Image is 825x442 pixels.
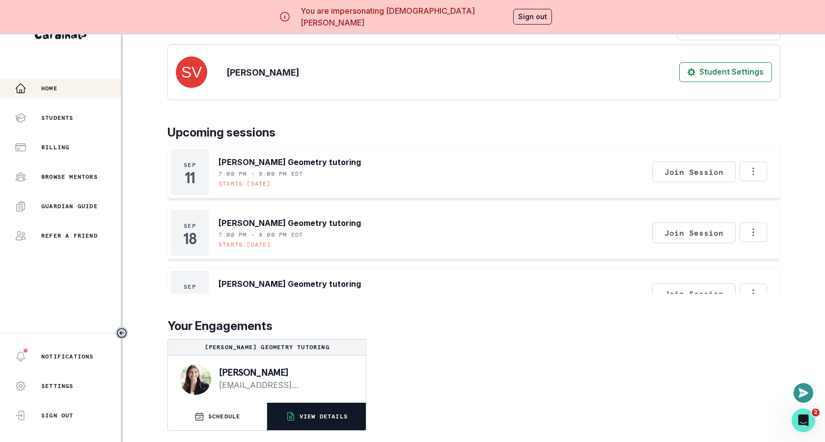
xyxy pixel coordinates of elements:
p: You are impersonating [DEMOGRAPHIC_DATA][PERSON_NAME] [301,5,509,28]
p: Starts [DATE] [219,241,271,249]
p: Refer a friend [41,232,98,240]
p: VIEW DETAILS [300,413,348,420]
p: Notifications [41,353,94,360]
p: [PERSON_NAME] Geometry tutoring [219,278,361,290]
button: Options [740,162,767,181]
button: Join Session [652,283,736,304]
button: Open or close messaging widget [794,383,813,403]
p: SCHEDULE [208,413,241,420]
p: Settings [41,382,74,390]
span: 2 [812,409,820,416]
p: 7:00 PM - 8:00 PM EDT [219,231,303,239]
p: Upcoming sessions [167,124,780,141]
p: Sep [184,222,196,230]
p: Sep [184,283,196,291]
button: VIEW DETAILS [267,403,366,430]
p: [PERSON_NAME] [227,66,299,79]
p: Browse Mentors [41,173,98,181]
button: Options [740,283,767,303]
p: Students [41,114,74,122]
p: Starts [DATE] [219,180,271,188]
p: 7:00 PM - 8:00 PM EDT [219,292,303,300]
iframe: Intercom live chat [792,409,815,432]
p: [PERSON_NAME] Geometry tutoring [219,217,361,229]
p: Guardian Guide [41,202,98,210]
p: 18 [183,234,196,244]
p: Sep [184,161,196,169]
p: Billing [41,143,69,151]
button: Toggle sidebar [115,327,128,339]
button: Sign out [513,9,552,25]
button: Join Session [652,162,736,182]
p: Home [41,84,57,92]
p: 7:00 PM - 8:00 PM EDT [219,170,303,178]
p: [PERSON_NAME] Geometry tutoring [219,156,361,168]
button: Student Settings [679,62,772,82]
button: Options [740,222,767,242]
button: Join Session [652,222,736,243]
p: Sign Out [41,412,74,419]
button: SCHEDULE [168,403,267,430]
p: [PERSON_NAME] [219,367,350,377]
p: 11 [185,173,195,183]
p: [PERSON_NAME] Geometry tutoring [172,343,362,351]
p: Your Engagements [167,317,780,335]
img: svg [176,56,207,88]
a: [EMAIL_ADDRESS][DOMAIN_NAME] [219,379,350,391]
